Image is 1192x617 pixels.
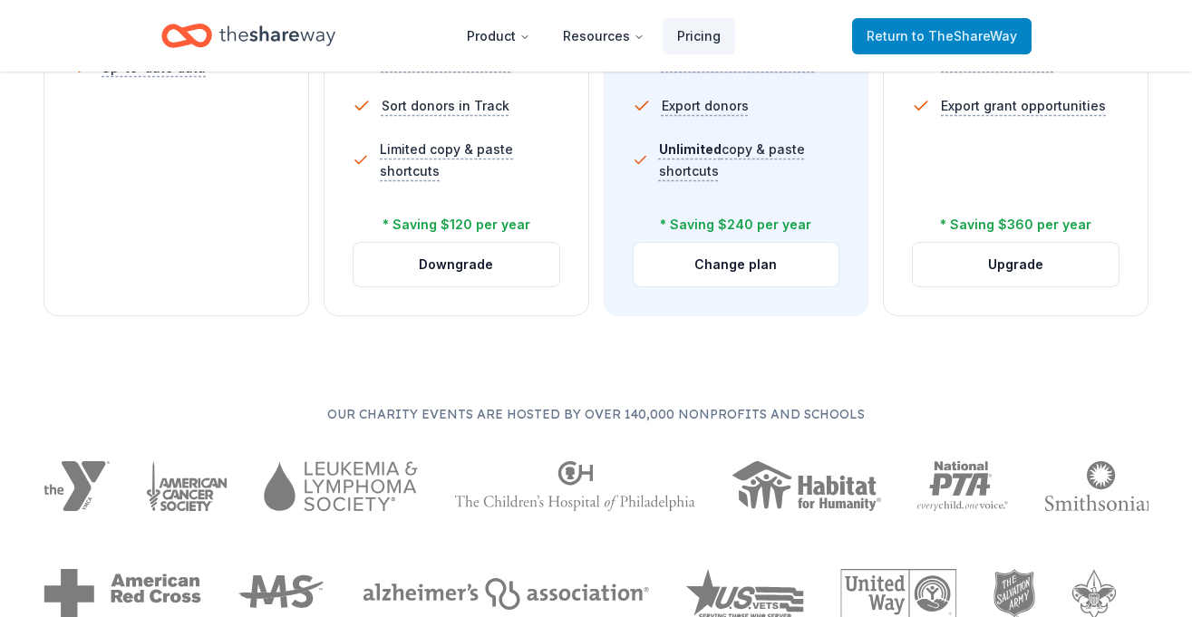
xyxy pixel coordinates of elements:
[452,18,545,54] button: Product
[662,95,749,117] span: Export donors
[940,214,1091,236] div: * Saving $360 per year
[912,28,1017,43] span: to TheShareWay
[917,461,1009,511] img: National PTA
[634,243,839,286] button: Change plan
[146,461,228,511] img: American Cancer Society
[852,18,1032,54] a: Returnto TheShareWay
[941,95,1106,117] span: Export grant opportunities
[44,461,110,511] img: YMCA
[161,14,335,57] a: Home
[913,243,1119,286] button: Upgrade
[867,25,1017,47] span: Return
[548,18,659,54] button: Resources
[382,95,509,117] span: Sort donors in Track
[452,14,735,57] nav: Main
[660,214,811,236] div: * Saving $240 per year
[363,578,649,610] img: Alzheimers Association
[44,403,1148,425] p: Our charity events are hosted by over 140,000 nonprofits and schools
[663,18,735,54] a: Pricing
[659,141,805,178] span: copy & paste shortcuts
[1044,461,1158,511] img: Smithsonian
[659,141,722,157] span: Unlimited
[380,139,559,182] span: Limited copy & paste shortcuts
[264,461,417,511] img: Leukemia & Lymphoma Society
[354,243,559,286] button: Downgrade
[383,214,530,236] div: * Saving $120 per year
[454,461,695,511] img: The Children's Hospital of Philadelphia
[732,461,881,511] img: Habitat for Humanity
